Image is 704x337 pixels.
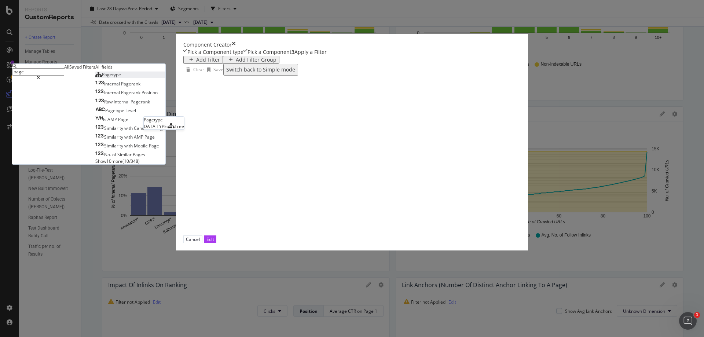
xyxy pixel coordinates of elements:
span: Canonical [134,125,155,131]
span: No. [104,151,112,158]
button: Add Filter [183,56,223,64]
span: Show 10 more [95,158,122,164]
span: Similarity [104,134,124,140]
span: Pages [133,151,145,158]
span: Internal [104,89,121,96]
span: Page [155,125,165,131]
div: Clear [193,66,204,73]
button: Save [204,64,223,76]
span: Tree [175,123,184,129]
span: AMP [107,116,118,122]
div: Component Creator [183,41,232,48]
span: 1 [694,312,700,318]
span: Internal [104,81,121,87]
span: Page [144,134,155,140]
span: Position [142,89,158,96]
span: Pagetype [105,107,125,114]
div: Saved Filters [69,64,95,70]
span: Pagetype [102,72,121,78]
div: All fields [95,64,165,70]
button: Switch back to Simple mode [223,64,298,76]
span: AMP [134,134,144,140]
span: Level [125,107,136,114]
div: Add Filter [196,57,220,63]
span: with [124,143,134,149]
div: Save [213,66,223,73]
button: Edit [204,235,216,243]
span: DATA TYPE: [144,123,168,129]
span: Raw [104,99,114,105]
button: Cancel [183,235,202,243]
span: Similarity [104,143,124,149]
span: Is [103,116,107,122]
div: modal [176,34,528,250]
span: Page [149,143,159,149]
span: Pagerank [121,89,142,96]
div: Pick a Component [247,48,291,56]
span: Pagerank [131,99,150,105]
div: Pagetype [144,117,184,123]
input: Search by field name [12,68,64,76]
button: Clear [183,64,204,76]
div: times [232,41,236,48]
span: Similar [117,151,133,158]
span: ( 10 / 348 ) [122,158,140,164]
span: of [112,151,117,158]
span: with [124,125,134,131]
div: 3 [291,48,294,56]
div: Cancel [186,236,200,242]
span: Mobile [134,143,149,149]
span: Page [118,116,128,122]
div: All [64,64,69,70]
div: Pick a Component type [187,48,243,56]
div: Add Filter Group [236,57,276,63]
span: Similarity [104,125,124,131]
span: with [124,134,134,140]
div: Switch back to Simple mode [226,67,295,73]
iframe: Intercom live chat [679,312,697,330]
button: Add Filter Group [223,56,279,64]
span: Internal [114,99,131,105]
div: Edit [206,236,214,242]
div: Apply a Filter [294,48,327,56]
span: Pagerank [121,81,140,87]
